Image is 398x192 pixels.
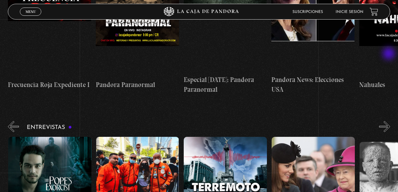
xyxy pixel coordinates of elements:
[379,121,390,132] button: Next
[184,75,267,95] h4: Especial [DATE]: Pandora Paranormal
[96,80,179,90] h4: Pandora Paranormal
[26,10,36,14] span: Menu
[370,8,378,16] a: View your shopping cart
[27,125,72,131] h3: Entrevistas
[8,80,91,90] h4: Frecuencia Roja Expediente I
[8,121,19,132] button: Previous
[336,10,363,14] a: Inicie sesión
[23,15,38,20] span: Cerrar
[292,10,323,14] a: Suscripciones
[271,75,355,95] h4: Pandora News: Elecciones USA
